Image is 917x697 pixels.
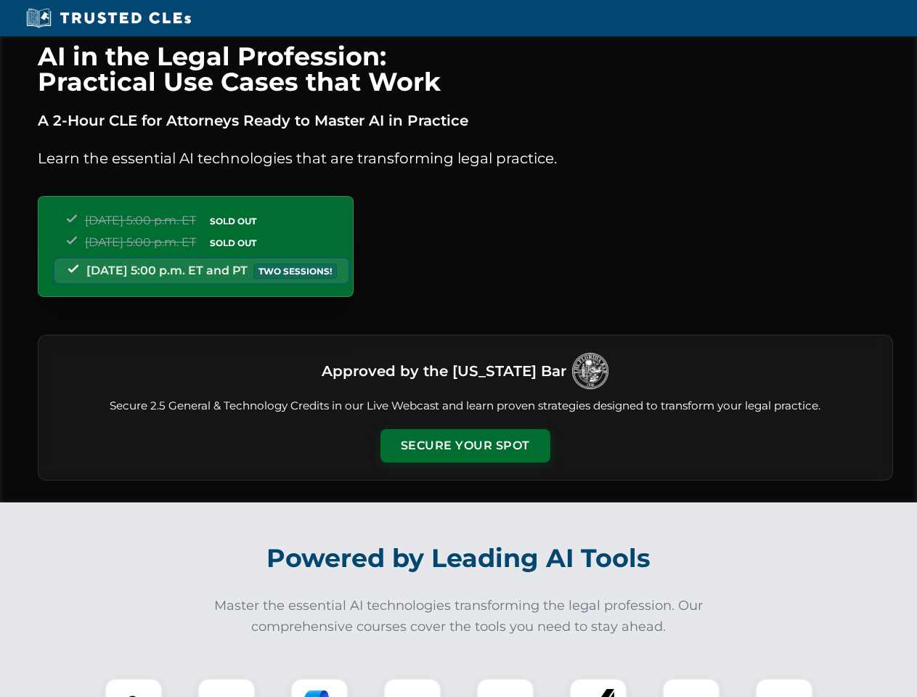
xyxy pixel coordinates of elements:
img: Trusted CLEs [22,7,195,29]
h3: Approved by the [US_STATE] Bar [322,358,566,384]
span: [DATE] 5:00 p.m. ET [85,235,196,249]
h1: AI in the Legal Profession: Practical Use Cases that Work [38,44,893,94]
p: Secure 2.5 General & Technology Credits in our Live Webcast and learn proven strategies designed ... [56,398,875,415]
p: Master the essential AI technologies transforming the legal profession. Our comprehensive courses... [205,595,713,637]
span: [DATE] 5:00 p.m. ET [85,213,196,227]
span: SOLD OUT [205,235,261,250]
p: Learn the essential AI technologies that are transforming legal practice. [38,147,893,170]
h2: Powered by Leading AI Tools [57,533,861,584]
button: Secure Your Spot [380,429,550,462]
span: SOLD OUT [205,213,261,229]
p: A 2-Hour CLE for Attorneys Ready to Master AI in Practice [38,109,893,132]
img: Logo [572,353,608,389]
